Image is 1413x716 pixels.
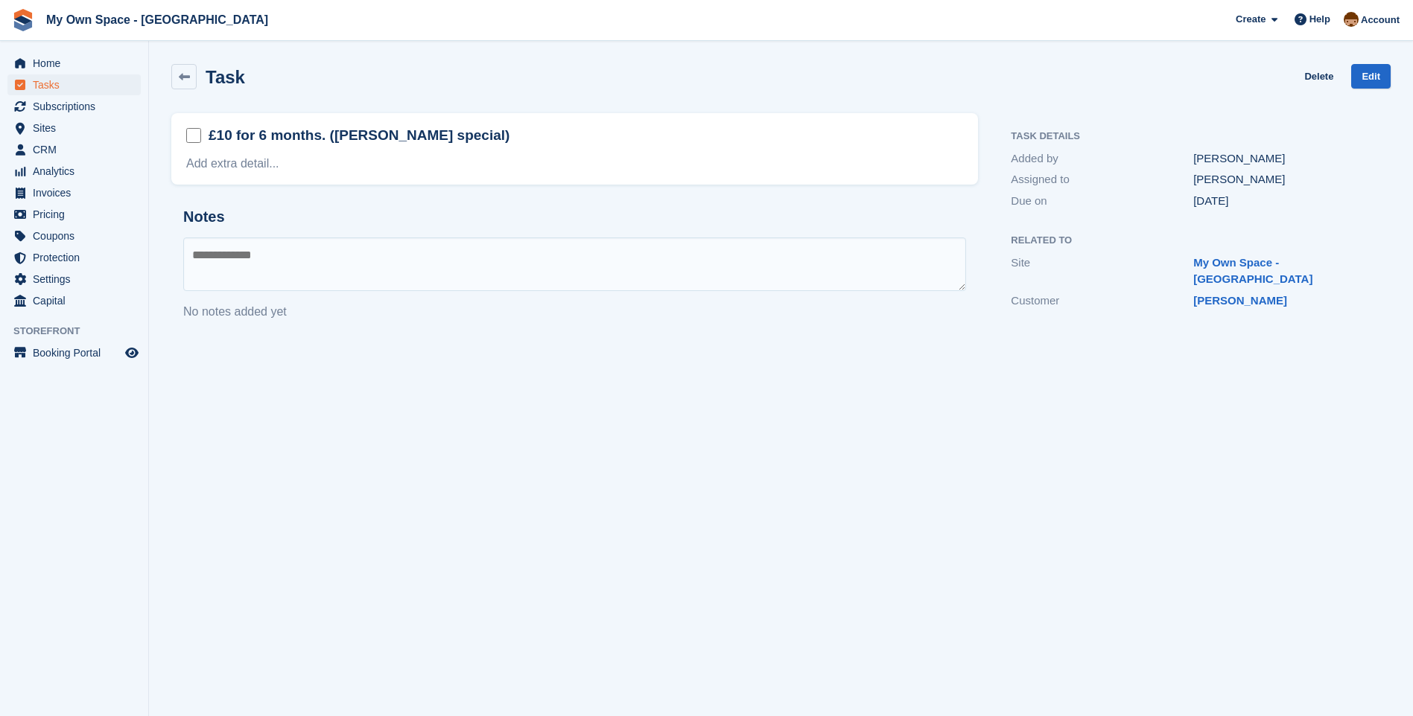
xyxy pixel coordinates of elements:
[7,96,141,117] a: menu
[7,139,141,160] a: menu
[1236,12,1266,27] span: Create
[1344,12,1359,27] img: Paula Harris
[33,118,122,138] span: Sites
[183,305,287,318] span: No notes added yet
[7,290,141,311] a: menu
[1193,256,1312,286] a: My Own Space - [GEOGRAPHIC_DATA]
[1011,235,1376,246] h2: Related to
[1193,150,1376,167] div: [PERSON_NAME]
[1193,171,1376,188] div: [PERSON_NAME]
[7,342,141,363] a: menu
[7,204,141,225] a: menu
[1011,255,1193,288] div: Site
[1011,131,1376,142] h2: Task Details
[1011,293,1193,310] div: Customer
[33,290,122,311] span: Capital
[33,182,122,203] span: Invoices
[1304,64,1333,89] a: Delete
[1011,193,1193,210] div: Due on
[33,342,122,363] span: Booking Portal
[1011,150,1193,167] div: Added by
[7,247,141,268] a: menu
[1011,171,1193,188] div: Assigned to
[123,344,141,362] a: Preview store
[209,126,509,145] h2: £10 for 6 months. ([PERSON_NAME] special)
[33,204,122,225] span: Pricing
[13,324,148,339] span: Storefront
[1309,12,1330,27] span: Help
[1193,294,1287,307] a: [PERSON_NAME]
[7,53,141,74] a: menu
[1361,13,1400,28] span: Account
[7,269,141,290] a: menu
[33,226,122,246] span: Coupons
[40,7,274,32] a: My Own Space - [GEOGRAPHIC_DATA]
[33,247,122,268] span: Protection
[7,118,141,138] a: menu
[186,157,279,170] a: Add extra detail...
[33,269,122,290] span: Settings
[33,53,122,74] span: Home
[1193,193,1376,210] div: [DATE]
[33,161,122,182] span: Analytics
[1351,64,1391,89] a: Edit
[7,161,141,182] a: menu
[7,74,141,95] a: menu
[206,67,245,87] h2: Task
[33,96,122,117] span: Subscriptions
[7,182,141,203] a: menu
[12,9,34,31] img: stora-icon-8386f47178a22dfd0bd8f6a31ec36ba5ce8667c1dd55bd0f319d3a0aa187defe.svg
[7,226,141,246] a: menu
[183,208,966,226] h2: Notes
[33,74,122,95] span: Tasks
[33,139,122,160] span: CRM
